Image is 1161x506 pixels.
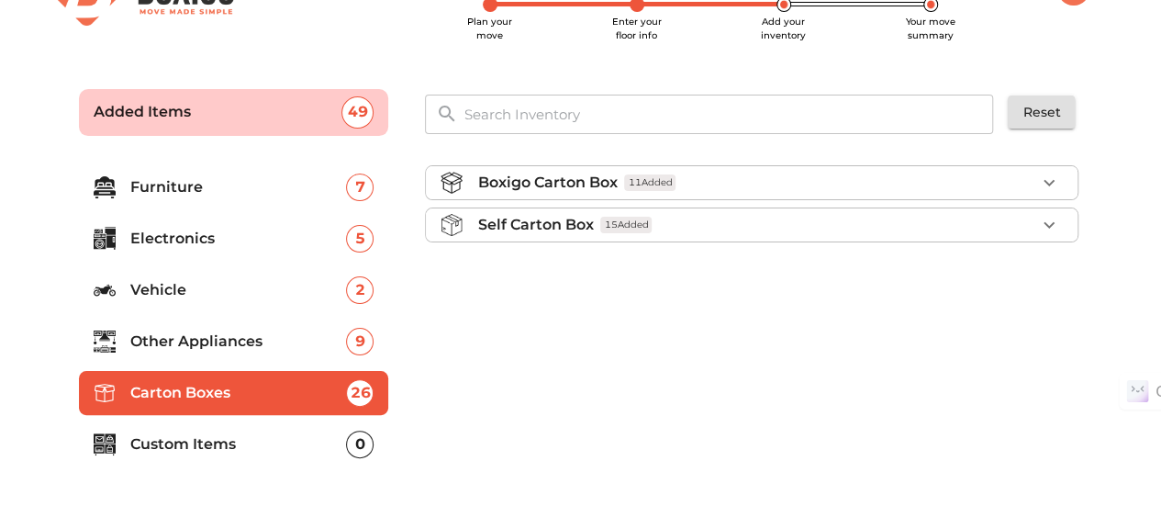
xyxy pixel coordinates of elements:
p: Added Items [94,101,342,123]
div: 2 [346,276,374,304]
div: 9 [346,328,374,355]
div: 49 [341,96,374,129]
span: Add your inventory [761,16,806,41]
span: Enter your floor info [612,16,662,41]
span: 15 Added [600,217,652,234]
span: Reset [1022,101,1060,124]
div: 5 [346,225,374,253]
img: self_carton_box [441,214,463,236]
p: Vehicle [130,279,347,301]
span: 11 Added [624,174,675,192]
div: 26 [346,379,374,407]
span: Your move summary [906,16,955,41]
p: Other Appliances [130,331,347,353]
p: Boxigo Carton Box [477,172,617,194]
p: Custom Items [130,433,347,455]
div: 0 [346,431,374,458]
p: Carton Boxes [130,382,347,404]
button: Reset [1008,96,1075,129]
p: Self Carton Box [477,214,593,236]
div: 7 [346,174,374,201]
span: Plan your move [467,16,512,41]
input: Search Inventory [452,95,1006,134]
img: boxigo_carton_box [441,172,463,194]
p: Furniture [130,176,347,198]
p: Electronics [130,228,347,250]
